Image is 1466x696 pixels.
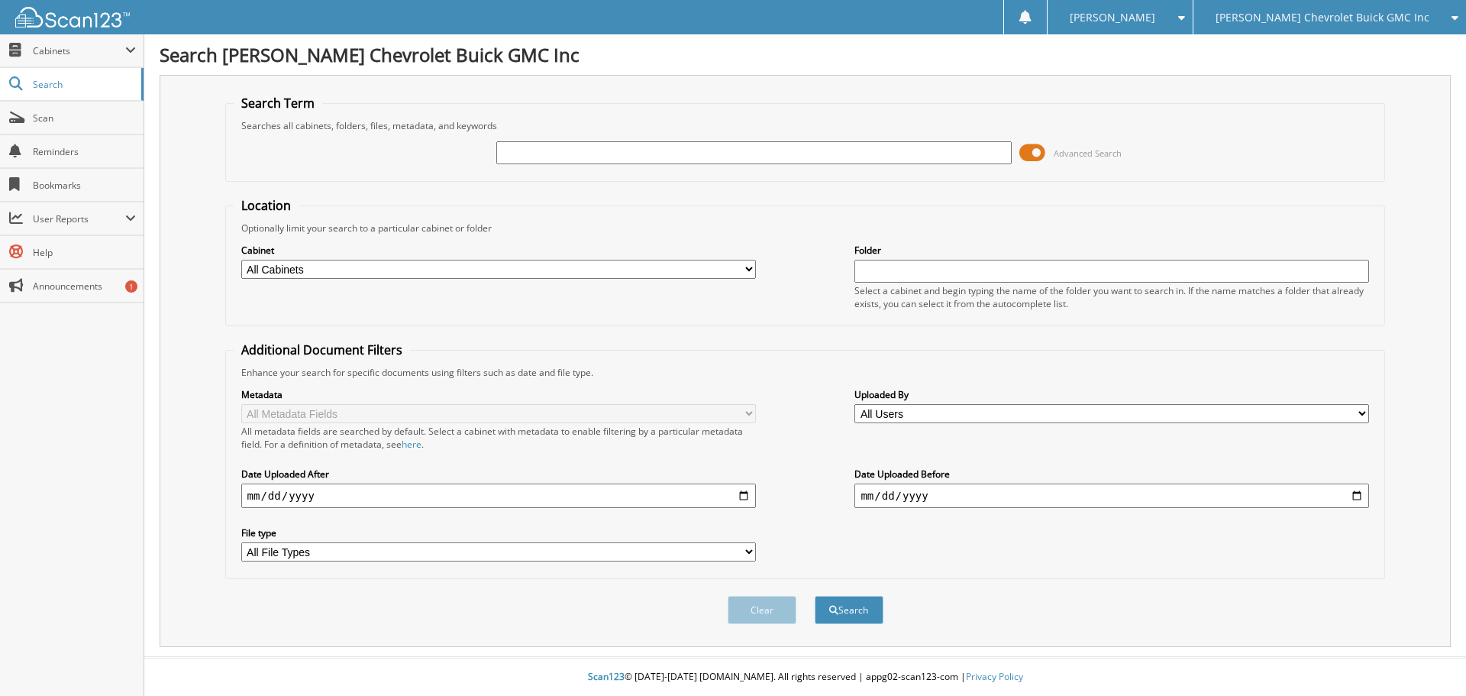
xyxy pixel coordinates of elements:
a: here [402,438,421,451]
div: © [DATE]-[DATE] [DOMAIN_NAME]. All rights reserved | appg02-scan123-com | [144,659,1466,696]
span: Cabinets [33,44,125,57]
button: Search [815,596,883,624]
img: scan123-logo-white.svg [15,7,130,28]
input: end [854,484,1369,508]
span: Reminders [33,145,136,158]
h1: Search [PERSON_NAME] Chevrolet Buick GMC Inc [160,42,1451,67]
span: Bookmarks [33,179,136,192]
label: Date Uploaded After [241,468,756,481]
div: All metadata fields are searched by default. Select a cabinet with metadata to enable filtering b... [241,425,756,451]
legend: Additional Document Filters [234,342,410,358]
div: Select a cabinet and begin typing the name of the folder you want to search in. If the name match... [854,284,1369,310]
div: Searches all cabinets, folders, files, metadata, and keywords [234,119,1377,132]
span: Scan123 [588,670,625,683]
input: start [241,484,756,508]
label: Cabinet [241,244,756,257]
div: Optionally limit your search to a particular cabinet or folder [234,222,1377,235]
label: Folder [854,244,1369,257]
span: Search [33,78,134,91]
span: [PERSON_NAME] Chevrolet Buick GMC Inc [1216,13,1429,22]
label: Date Uploaded Before [854,468,1369,481]
span: [PERSON_NAME] [1070,13,1155,22]
span: Help [33,246,136,259]
span: Advanced Search [1054,147,1122,159]
label: Uploaded By [854,388,1369,401]
div: Enhance your search for specific documents using filters such as date and file type. [234,366,1377,379]
span: User Reports [33,212,125,225]
label: Metadata [241,388,756,401]
legend: Location [234,197,299,214]
legend: Search Term [234,95,322,112]
div: 1 [125,280,137,293]
span: Scan [33,112,136,125]
a: Privacy Policy [966,670,1023,683]
label: File type [241,526,756,539]
span: Announcements [33,280,136,293]
button: Clear [728,596,796,624]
